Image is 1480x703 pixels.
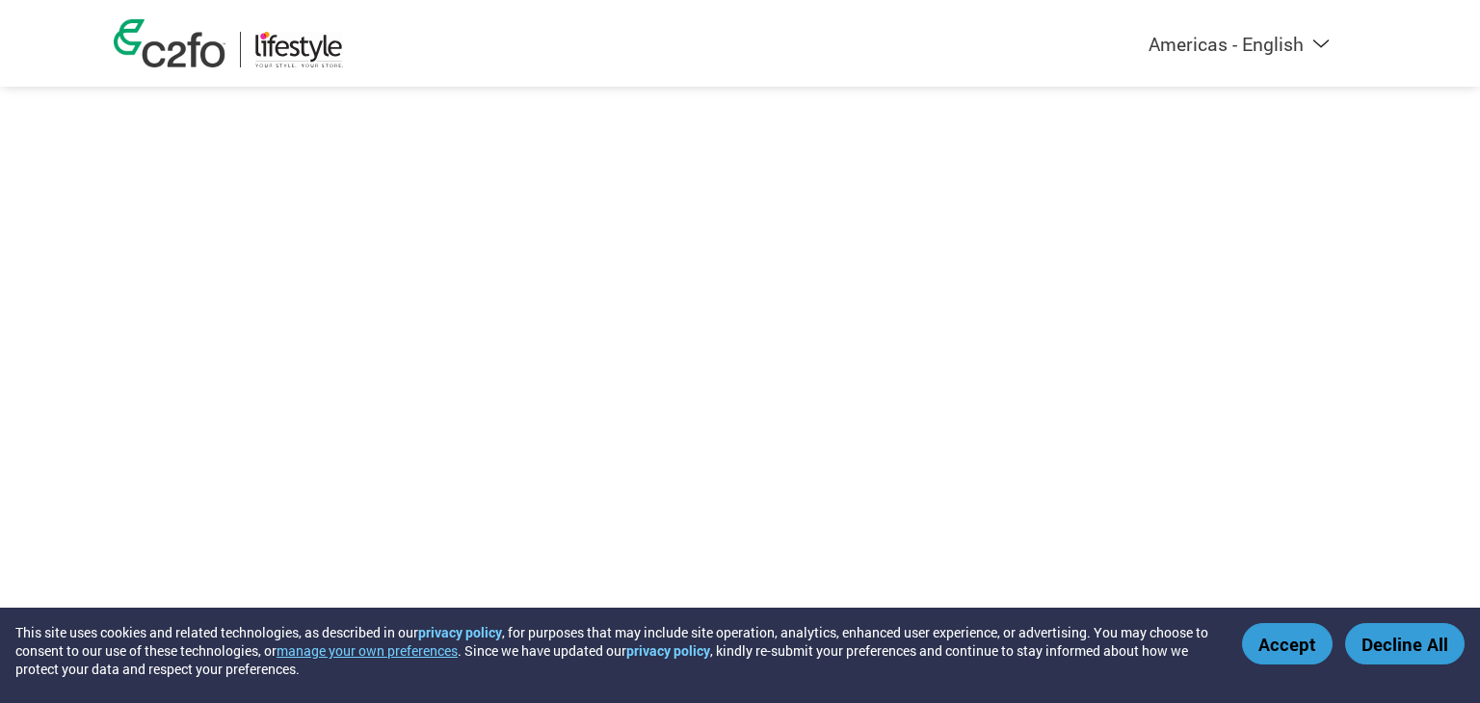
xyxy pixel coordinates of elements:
button: Accept [1242,623,1333,664]
a: privacy policy [418,623,502,641]
div: This site uses cookies and related technologies, as described in our , for purposes that may incl... [15,623,1214,678]
button: Decline All [1345,623,1465,664]
img: Lifestyle [255,32,343,67]
a: privacy policy [626,641,710,660]
img: c2fo logo [114,19,225,67]
button: manage your own preferences [277,641,458,660]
